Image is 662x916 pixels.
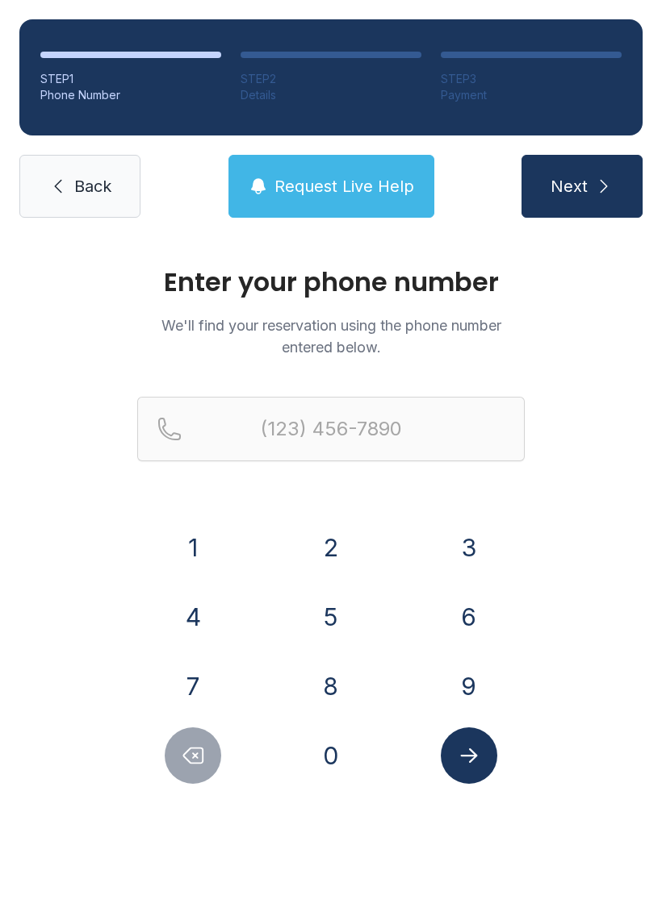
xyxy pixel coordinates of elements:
[441,519,497,576] button: 3
[274,175,414,198] span: Request Live Help
[303,589,359,645] button: 5
[241,71,421,87] div: STEP 2
[303,519,359,576] button: 2
[137,314,525,358] p: We'll find your reservation using the phone number entered below.
[551,175,588,198] span: Next
[165,519,221,576] button: 1
[441,589,497,645] button: 6
[303,658,359,714] button: 8
[165,727,221,784] button: Delete number
[165,658,221,714] button: 7
[241,87,421,103] div: Details
[40,87,221,103] div: Phone Number
[441,87,622,103] div: Payment
[40,71,221,87] div: STEP 1
[137,269,525,295] h1: Enter your phone number
[303,727,359,784] button: 0
[441,658,497,714] button: 9
[165,589,221,645] button: 4
[441,71,622,87] div: STEP 3
[441,727,497,784] button: Submit lookup form
[137,397,525,461] input: Reservation phone number
[74,175,111,198] span: Back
